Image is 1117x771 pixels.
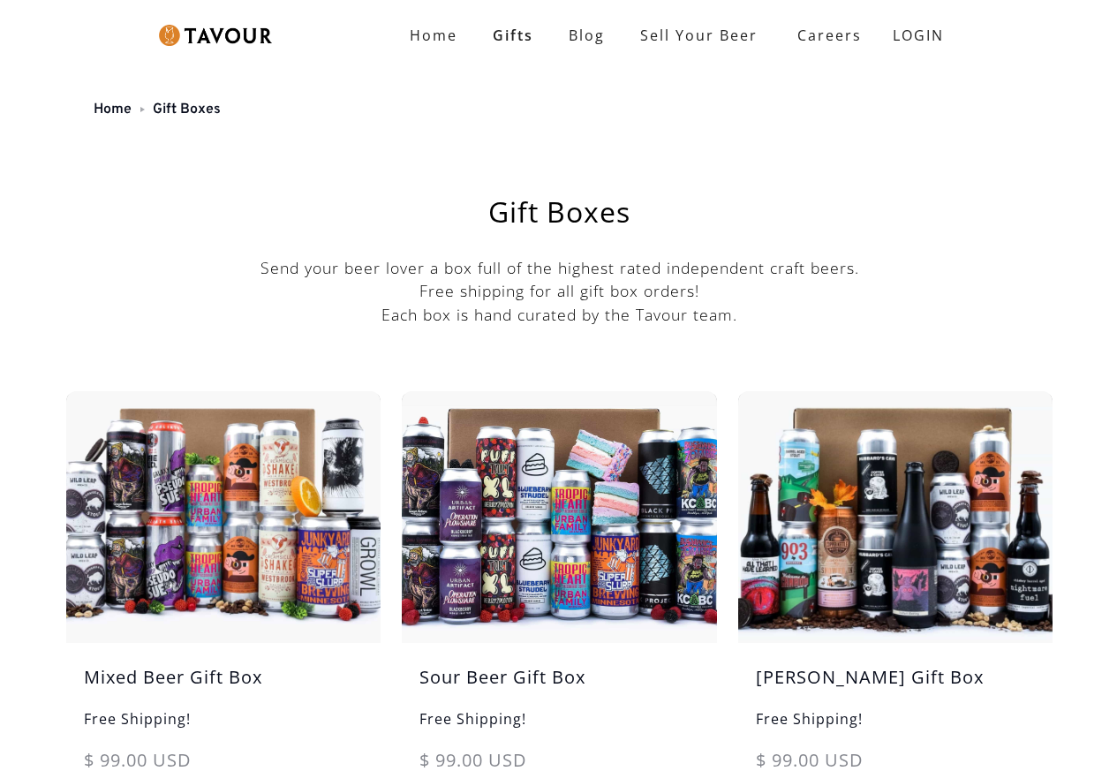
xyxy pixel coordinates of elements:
[410,26,457,45] strong: Home
[623,18,775,53] a: Sell Your Beer
[66,708,381,747] h6: Free Shipping!
[797,18,862,53] strong: Careers
[153,101,221,118] a: Gift Boxes
[875,18,962,53] a: LOGIN
[110,198,1008,226] h1: Gift Boxes
[475,18,551,53] a: Gifts
[551,18,623,53] a: Blog
[94,101,132,118] a: Home
[392,18,475,53] a: Home
[738,708,1053,747] h6: Free Shipping!
[402,708,716,747] h6: Free Shipping!
[775,11,875,60] a: Careers
[402,664,716,708] h5: Sour Beer Gift Box
[66,664,381,708] h5: Mixed Beer Gift Box
[738,664,1053,708] h5: [PERSON_NAME] Gift Box
[66,256,1053,326] p: Send your beer lover a box full of the highest rated independent craft beers. Free shipping for a...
